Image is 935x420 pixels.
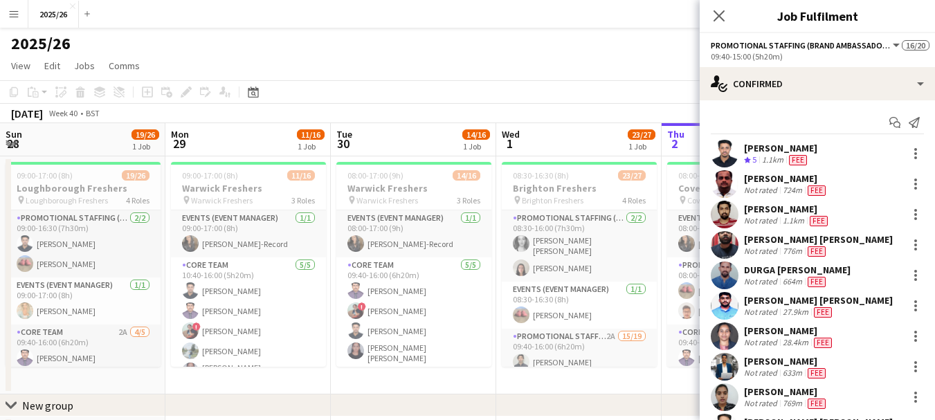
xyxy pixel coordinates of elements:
app-card-role: Promotional Staffing (Team Leader)2/209:00-16:30 (7h30m)[PERSON_NAME][PERSON_NAME] [6,210,161,277]
span: 09:00-17:00 (8h) [182,170,238,181]
div: New group [22,399,73,412]
span: 30 [334,136,352,152]
div: Crew has different fees then in role [805,185,828,196]
app-job-card: 08:00-15:30 (7h30m)16/20Coventry Freshers Coventry Freshers4 RolesEvents (Event Manager)1/108:00-... [667,162,822,367]
span: ! [192,322,201,331]
div: 08:00-17:00 (9h)14/16Warwick Freshers Warwick Freshers3 RolesEvents (Event Manager)1/108:00-17:00... [336,162,491,367]
span: 2 [665,136,684,152]
div: [PERSON_NAME] [744,385,828,398]
div: 1 Job [463,141,489,152]
app-card-role: Events (Event Manager)1/109:00-17:00 (8h)[PERSON_NAME]-Record [171,210,326,257]
div: Not rated [744,215,780,226]
div: [PERSON_NAME] [744,355,828,367]
app-card-role: Events (Event Manager)1/108:00-15:30 (7h30m)[PERSON_NAME]-Record [667,210,822,257]
span: Coventry Freshers [687,195,750,206]
span: 19/26 [122,170,149,181]
app-card-role: Events (Event Manager)1/108:30-16:30 (8h)[PERSON_NAME] [502,282,657,329]
span: Promotional Staffing (Brand Ambassadors) [711,40,891,51]
div: Not rated [744,185,780,196]
div: Crew has different fees then in role [805,398,828,409]
span: Fee [808,185,826,196]
app-card-role: Promotional Staffing (Team Leader)2/208:30-16:00 (7h30m)[PERSON_NAME] [PERSON_NAME][PERSON_NAME] [502,210,657,282]
span: 1 [500,136,520,152]
span: Fee [789,155,807,165]
div: 1.1km [780,215,807,226]
a: Comms [103,57,145,75]
span: Fee [814,307,832,318]
div: [PERSON_NAME] [744,203,830,215]
span: 14/16 [462,129,490,140]
h3: Warwick Freshers [171,182,326,194]
span: View [11,60,30,72]
span: 08:30-16:30 (8h) [513,170,569,181]
app-job-card: 09:00-17:00 (8h)11/16Warwick Freshers Warwick Freshers3 RolesEvents (Event Manager)1/109:00-17:00... [171,162,326,367]
div: [PERSON_NAME] [PERSON_NAME] [744,233,893,246]
span: 3 Roles [291,195,315,206]
a: Edit [39,57,66,75]
div: 1 Job [298,141,324,152]
div: Not rated [744,276,780,287]
span: ! [358,302,366,311]
h3: Loughborough Freshers [6,182,161,194]
a: Jobs [69,57,100,75]
span: 23/27 [618,170,646,181]
span: Jobs [74,60,95,72]
div: Not rated [744,367,780,378]
span: 11/16 [297,129,325,140]
span: 14/16 [453,170,480,181]
div: Not rated [744,398,780,409]
div: BST [86,108,100,118]
span: Fee [808,399,826,409]
div: 28.4km [780,337,811,348]
span: Week 40 [46,108,80,118]
div: Crew has different fees then in role [811,337,835,348]
h3: Brighton Freshers [502,182,657,194]
app-card-role: Events (Event Manager)1/108:00-17:00 (9h)[PERSON_NAME]-Record [336,210,491,257]
span: Warwick Freshers [356,195,418,206]
div: Crew has different fees then in role [805,246,828,257]
app-card-role: Promotional Staffing (Team Leader)2/208:00-15:30 (7h30m)[PERSON_NAME][PERSON_NAME] [667,257,822,325]
app-card-role: Core Team2/209:40-15:00 (5h20m)[PERSON_NAME] [667,325,822,392]
span: 29 [169,136,189,152]
div: 1.1km [759,154,786,166]
span: Fee [810,216,828,226]
div: 776m [780,246,805,257]
div: Not rated [744,307,780,318]
div: 633m [780,367,805,378]
span: Warwick Freshers [191,195,253,206]
div: 724m [780,185,805,196]
span: Fee [808,368,826,378]
span: Wed [502,128,520,140]
span: Fee [808,277,826,287]
div: Crew has different fees then in role [811,307,835,318]
span: 4 Roles [126,195,149,206]
span: Fee [808,246,826,257]
span: 4 Roles [622,195,646,206]
app-card-role: Events (Event Manager)1/109:00-17:00 (8h)[PERSON_NAME] [6,277,161,325]
div: Not rated [744,337,780,348]
div: Crew has different fees then in role [786,154,810,166]
div: 1 Job [628,141,655,152]
app-card-role: Core Team5/509:40-16:00 (6h20m)[PERSON_NAME]![PERSON_NAME][PERSON_NAME][PERSON_NAME] [PERSON_NAME] [336,257,491,389]
span: Edit [44,60,60,72]
span: Tue [336,128,352,140]
span: 23/27 [628,129,655,140]
app-card-role: Core Team5/510:40-16:00 (5h20m)[PERSON_NAME][PERSON_NAME]![PERSON_NAME][PERSON_NAME][PERSON_NAME]... [171,257,326,389]
span: 19/26 [131,129,159,140]
span: 3 Roles [457,195,480,206]
button: Promotional Staffing (Brand Ambassadors) [711,40,902,51]
div: Crew has different fees then in role [805,276,828,287]
div: 769m [780,398,805,409]
span: Mon [171,128,189,140]
h3: Job Fulfilment [700,7,935,25]
span: Loughborough Freshers [26,195,108,206]
div: Crew has different fees then in role [807,215,830,226]
span: 28 [3,136,22,152]
span: 08:00-15:30 (7h30m) [678,170,750,181]
h3: Coventry Freshers [667,182,822,194]
span: 5 [752,154,756,165]
app-job-card: 09:00-17:00 (8h)19/26Loughborough Freshers Loughborough Freshers4 RolesPromotional Staffing (Team... [6,162,161,367]
div: 664m [780,276,805,287]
